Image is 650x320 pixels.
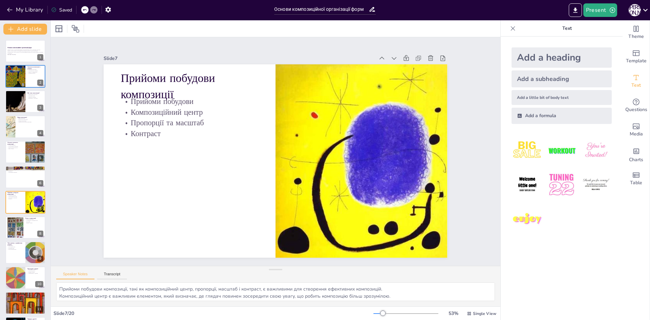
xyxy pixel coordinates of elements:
p: Пропорції та масштаб [7,197,23,199]
p: Золотий перетин [27,270,43,272]
div: 2 [5,65,45,87]
p: Різноманітність завдань [27,70,43,71]
p: Правило третин [27,272,43,273]
div: 7 [5,191,45,213]
div: 5 [37,155,43,161]
img: 5.jpeg [546,169,577,200]
p: Гармонія елементів [27,97,43,98]
p: Контраст [7,198,23,200]
p: Пропорції у формі [27,268,43,270]
p: Доцільність [7,169,43,171]
div: 11 [5,292,45,314]
p: Прийоми побудови [114,112,238,190]
p: Принципи побудови композиції [7,167,43,169]
p: Цілісність [7,171,43,172]
p: Єдність і завершеність [27,71,43,73]
p: Ритм і баланс [7,148,23,149]
div: І [PERSON_NAME] [629,4,641,16]
p: Використання контрасту [7,147,23,148]
p: Ритм у композиції [25,217,43,219]
div: 1 [37,54,43,60]
p: Принципи побудови [7,168,43,170]
div: Add a table [623,167,650,191]
img: 6.jpeg [580,169,612,200]
p: Правило третин [27,318,43,320]
p: Об'ємна композиція [17,120,43,122]
p: Композиційний центр [120,122,244,200]
div: 53 % [445,310,461,317]
p: Плинний ритм [7,248,23,249]
div: Add text boxes [623,69,650,93]
div: Add a formula [512,108,612,124]
p: Типи ритму у графічному дизайні [7,242,23,246]
img: 7.jpeg [512,204,543,235]
p: Види композиції [17,116,43,119]
button: My Library [5,4,46,15]
div: 8 [37,231,43,237]
div: Layout [53,23,64,34]
div: 4 [37,130,43,136]
div: Change the overall theme [623,20,650,45]
div: Add a little bit of body text [512,90,612,105]
p: Значення композиції [27,69,43,70]
img: 2.jpeg [546,135,577,166]
input: Insert title [274,4,369,14]
p: Гармонійність у дизайні [27,273,43,274]
div: 6 [5,166,45,188]
div: Slide 7 / 20 [53,310,373,317]
span: Charts [629,156,643,164]
div: 4 [5,115,45,138]
div: Get real-time input from your audience [623,93,650,118]
p: Лекція 1. Вступ. Основи композиційної організації форм. Ритм і пропорції. Цьогоріч предмет «Компо... [7,49,43,54]
div: 10 [5,266,45,289]
button: Present [583,3,617,17]
span: Table [630,179,642,187]
p: Розташування елементів [7,146,23,147]
p: Generated with [URL] [7,54,43,56]
p: Прогресивний ритм [7,249,23,250]
p: Композиційний центр [7,196,23,197]
p: Ритм в композиції [25,219,43,220]
span: Template [626,57,647,65]
p: Пропорції у формі [27,269,43,270]
div: 3 [37,105,43,111]
p: Визначення розміру шрифту [7,295,43,297]
p: Баланс у ритмі [25,222,43,224]
button: Export to PowerPoint [569,3,582,17]
p: Фронтальна композиція [17,119,43,121]
p: Групування елементів [7,172,43,173]
div: 9 [5,241,45,264]
img: 1.jpeg [512,135,543,166]
span: Media [630,130,643,138]
textarea: Прийоми побудови композиції, такі як композиційний центр, пропорції, масштаб і контраст, є важлив... [56,282,495,301]
p: Контраст [130,140,254,218]
p: Визначення композиції [27,94,43,95]
p: Основні елементи [7,144,23,146]
img: 3.jpeg [580,135,612,166]
div: Add a subheading [512,70,612,87]
button: Add slide [3,24,47,35]
div: 2 [37,80,43,86]
p: Регулярний ритм [7,247,23,248]
p: Застосування золотого перетину [7,293,43,295]
p: Глибинно-просторова композиція [17,122,43,123]
div: Add charts and graphs [623,142,650,167]
p: Види композиції [17,118,43,119]
p: Text [518,20,616,37]
p: Застосування золотого перетину [7,294,43,296]
p: Прийоми побудови [7,195,23,196]
p: Гармонійний вигляд [7,297,43,298]
p: Функціональність [27,72,43,74]
p: Важливість у мистецтві [27,98,43,99]
div: Saved [51,7,72,13]
button: І [PERSON_NAME] [629,3,641,17]
span: Theme [628,33,644,40]
div: 10 [35,281,43,287]
div: Add a heading [512,47,612,68]
strong: Основи композиційної організації форм [7,47,32,48]
p: Науковий аспект [27,95,43,97]
button: Speaker Notes [56,272,94,279]
button: Transcript [97,272,127,279]
p: Рух очей [25,221,43,222]
div: Add ready made slides [623,45,650,69]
